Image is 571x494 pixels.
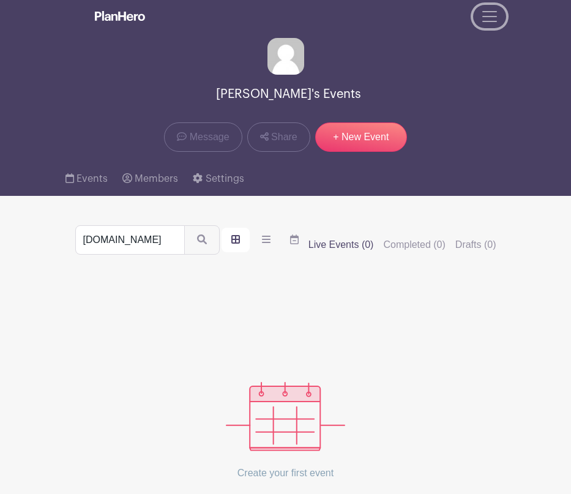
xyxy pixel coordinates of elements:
a: Events [65,162,108,196]
button: Toggle navigation [473,5,506,28]
a: Members [122,162,178,196]
div: filters [308,238,496,252]
a: + New Event [315,122,407,152]
input: Search Events... [75,225,185,255]
a: Share [247,122,310,152]
span: [PERSON_NAME]'s Events [216,84,361,105]
div: order and view [222,228,308,252]
img: logo_white-6c42ec7e38ccf1d336a20a19083b03d10ae64f83f12c07503d8b9e83406b4c7d.svg [95,11,145,21]
span: Settings [206,174,244,184]
img: events_empty-56550af544ae17c43cc50f3ebafa394433d06d5f1891c01edc4b5d1d59cfda54.svg [226,382,345,451]
label: Completed (0) [383,238,445,252]
a: Message [164,122,242,152]
label: Drafts (0) [455,238,496,252]
span: Events [77,174,108,184]
span: Message [190,130,230,144]
img: default-ce2991bfa6775e67f084385cd625a349d9dcbb7a52a09fb2fda1e96e2d18dcdb.png [267,38,304,75]
label: Live Events (0) [308,238,374,252]
span: Share [271,130,297,144]
a: Settings [193,162,244,196]
span: Members [135,174,178,184]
